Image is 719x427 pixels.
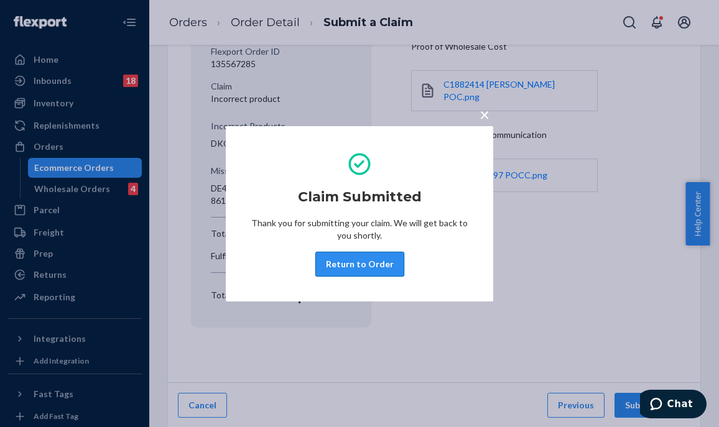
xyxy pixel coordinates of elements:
[315,252,404,277] button: Return to Order
[298,187,422,207] h2: Claim Submitted
[480,104,489,125] span: ×
[640,390,707,421] iframe: To enrich screen reader interactions, please activate Accessibility in Grammarly extension settings
[251,217,468,242] p: Thank you for submitting your claim. We will get back to you shortly.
